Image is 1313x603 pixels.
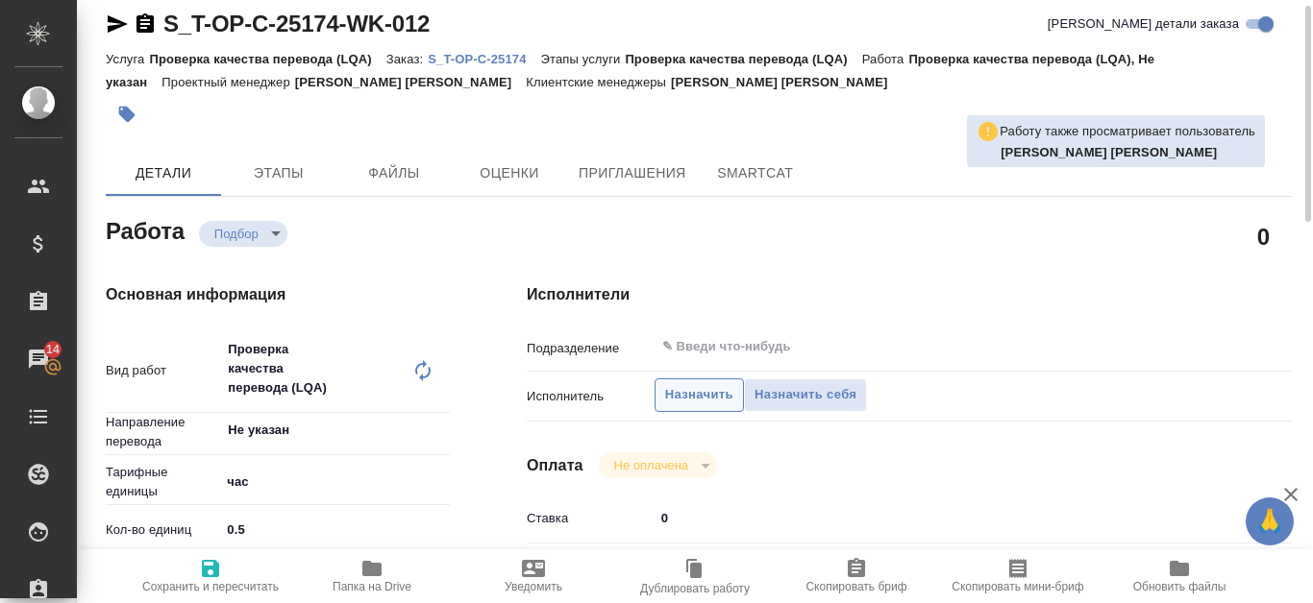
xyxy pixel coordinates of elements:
input: ✎ Введи что-нибудь [660,335,1158,358]
span: Папка на Drive [333,580,411,593]
span: Дублировать работу [640,582,750,595]
p: Вид работ [106,361,220,380]
span: Сохранить и пересчитать [142,580,279,593]
span: Назначить [665,384,733,406]
p: Заказ: [386,52,428,66]
button: Open [1218,345,1222,349]
button: 🙏 [1246,497,1294,545]
button: Дублировать работу [614,549,776,603]
p: Клиентские менеджеры [526,75,671,89]
span: Скопировать бриф [805,580,906,593]
span: Обновить файлы [1133,580,1226,593]
span: Детали [117,161,210,185]
p: S_T-OP-C-25174 [428,52,540,66]
button: Обновить файлы [1099,549,1260,603]
p: [PERSON_NAME] [PERSON_NAME] [295,75,527,89]
button: Скопировать ссылку для ЯМессенджера [106,12,129,36]
button: Скопировать ссылку [134,12,157,36]
h4: Основная информация [106,283,450,306]
span: Этапы [233,161,325,185]
p: Авдеенко Кирилл [1001,143,1255,162]
div: Подбор [599,452,717,478]
a: S_T-OP-C-25174 [428,50,540,66]
p: Направление перевода [106,413,220,451]
span: Файлы [348,161,440,185]
p: Кол-во единиц [106,520,220,540]
span: Оценки [463,161,556,185]
button: Скопировать мини-бриф [937,549,1099,603]
span: Приглашения [579,161,686,185]
p: Проверка качества перевода (LQA) [625,52,861,66]
p: Ставка [527,509,655,528]
h2: Работа [106,212,185,247]
h2: 0 [1257,220,1270,253]
span: 🙏 [1253,501,1286,542]
button: Скопировать бриф [776,549,937,603]
span: [PERSON_NAME] детали заказа [1048,14,1239,34]
a: S_T-OP-C-25174-WK-012 [163,11,430,36]
span: Скопировать мини-бриф [952,580,1083,593]
button: Папка на Drive [291,549,453,603]
p: Работу также просматривает пользователь [1000,122,1255,141]
p: Подразделение [527,339,655,358]
p: Этапы услуги [541,52,626,66]
p: [PERSON_NAME] [PERSON_NAME] [671,75,903,89]
button: Назначить [655,378,744,412]
h4: Оплата [527,454,583,477]
p: Исполнитель [527,387,655,406]
p: Работа [862,52,909,66]
p: Проектный менеджер [161,75,294,89]
button: Назначить себя [744,378,867,412]
span: 14 [35,340,71,359]
button: Сохранить и пересчитать [130,549,291,603]
p: Проверка качества перевода (LQA) [149,52,385,66]
button: Уведомить [453,549,614,603]
p: Услуга [106,52,149,66]
input: ✎ Введи что-нибудь [655,504,1228,532]
span: SmartCat [709,161,802,185]
button: Open [439,428,443,432]
button: Подбор [209,226,264,242]
h4: Исполнители [527,283,1292,306]
span: Назначить себя [755,384,856,406]
div: Подбор [199,221,287,247]
span: Уведомить [505,580,562,593]
button: Не оплачена [608,457,694,473]
b: [PERSON_NAME] [PERSON_NAME] [1001,145,1217,159]
a: 14 [5,335,72,383]
div: час [220,466,450,498]
button: Добавить тэг [106,93,148,135]
input: ✎ Введи что-нибудь [220,516,450,543]
p: Тарифные единицы [106,463,220,501]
